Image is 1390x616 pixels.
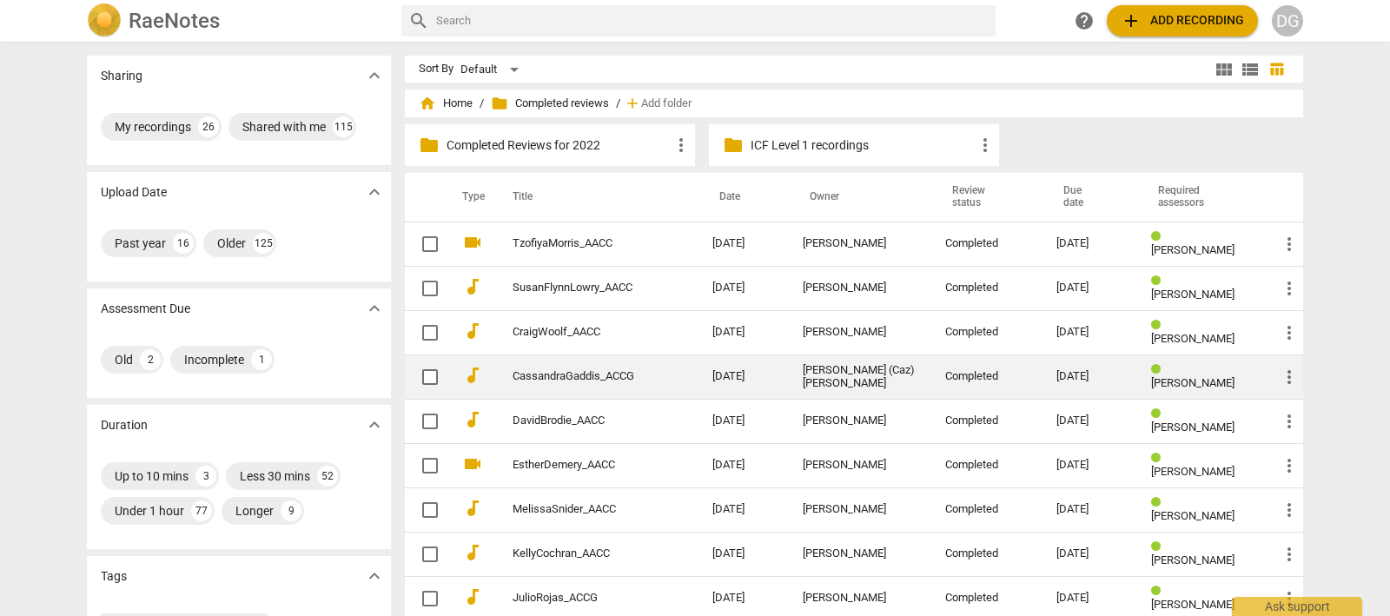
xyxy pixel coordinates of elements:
span: home [419,95,436,112]
p: Assessment Due [101,300,190,318]
span: audiotrack [462,542,483,563]
span: [PERSON_NAME] [1151,332,1234,345]
span: folder [491,95,508,112]
span: Review status: completed [1151,540,1168,553]
th: Type [448,173,492,222]
div: 2 [140,349,161,370]
div: DG [1272,5,1303,36]
div: Longer [235,502,274,520]
span: more_vert [975,135,996,156]
a: JulioRojas_ACCG [513,592,650,605]
div: 125 [253,233,274,254]
a: CassandraGaddis_ACCG [513,370,650,383]
span: Add recording [1121,10,1244,31]
button: Tile view [1211,56,1237,83]
span: add [624,95,641,112]
p: Tags [101,567,127,586]
span: expand_more [364,65,385,86]
th: Date [698,173,789,222]
div: Completed [945,459,1029,472]
div: 3 [195,466,216,487]
div: [DATE] [1056,547,1123,560]
span: folder [419,135,440,156]
div: [DATE] [1056,282,1123,295]
span: [PERSON_NAME] [1151,598,1234,611]
button: Show more [361,179,387,205]
button: Show more [361,563,387,589]
span: / [616,97,620,110]
div: Older [217,235,246,252]
a: KellyCochran_AACC [513,547,650,560]
div: 16 [173,233,194,254]
span: expand_more [364,566,385,586]
span: more_vert [671,135,692,156]
span: more_vert [1279,322,1300,343]
div: Completed [945,237,1029,250]
a: EstherDemery_AACC [513,459,650,472]
span: audiotrack [462,276,483,297]
th: Review status [931,173,1042,222]
div: Completed [945,282,1029,295]
div: [PERSON_NAME] [803,237,917,250]
p: ICF Level 1 recordings [751,136,975,155]
div: [DATE] [1056,237,1123,250]
span: help [1074,10,1095,31]
div: [DATE] [1056,370,1123,383]
a: LogoRaeNotes [87,3,387,38]
div: Less 30 mins [240,467,310,485]
span: more_vert [1279,588,1300,609]
span: view_module [1214,59,1234,80]
td: [DATE] [698,443,789,487]
div: Under 1 hour [115,502,184,520]
span: [PERSON_NAME] [1151,509,1234,522]
span: Home [419,95,473,112]
div: Completed [945,503,1029,516]
span: audiotrack [462,586,483,607]
span: Review status: completed [1151,407,1168,421]
span: audiotrack [462,321,483,341]
span: Review status: completed [1151,319,1168,332]
button: Show more [361,412,387,438]
span: Add folder [641,97,692,110]
a: DavidBrodie_AACC [513,414,650,427]
p: Completed Reviews for 2022 [447,136,671,155]
span: [PERSON_NAME] [1151,288,1234,301]
div: Default [460,56,525,83]
button: Upload [1107,5,1258,36]
div: [PERSON_NAME] [803,414,917,427]
span: [PERSON_NAME] [1151,421,1234,434]
td: [DATE] [698,532,789,576]
input: Search [436,7,989,35]
div: 1 [251,349,272,370]
th: Required assessors [1137,173,1265,222]
span: expand_more [364,298,385,319]
div: [PERSON_NAME] [803,282,917,295]
p: Duration [101,416,148,434]
div: 77 [191,500,212,521]
span: / [480,97,484,110]
span: videocam [462,232,483,253]
div: 115 [333,116,354,137]
a: TzofiyaMorris_AACC [513,237,650,250]
div: Completed [945,592,1029,605]
div: [PERSON_NAME] [803,503,917,516]
div: Completed [945,547,1029,560]
div: Completed [945,370,1029,383]
span: audiotrack [462,365,483,386]
div: Ask support [1232,597,1362,616]
span: folder [723,135,744,156]
button: List view [1237,56,1263,83]
td: [DATE] [698,487,789,532]
div: 9 [281,500,301,521]
span: expand_more [364,414,385,435]
span: more_vert [1279,367,1300,387]
div: [PERSON_NAME] [803,459,917,472]
span: view_list [1240,59,1261,80]
h2: RaeNotes [129,9,220,33]
div: [PERSON_NAME] [803,547,917,560]
span: videocam [462,454,483,474]
th: Owner [789,173,931,222]
div: Shared with me [242,118,326,136]
span: [PERSON_NAME] [1151,553,1234,566]
div: 26 [198,116,219,137]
